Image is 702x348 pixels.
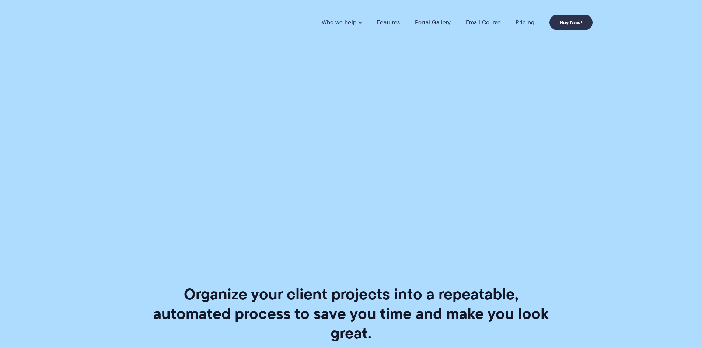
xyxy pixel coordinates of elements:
[377,19,400,26] a: Features
[466,19,501,26] a: Email Course
[322,19,362,26] a: Who we help
[144,284,558,343] h1: Organize your client projects into a repeatable, automated process to save you time and make you ...
[549,15,593,30] a: Buy Now!
[516,19,534,26] a: Pricing
[415,19,451,26] a: Portal Gallery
